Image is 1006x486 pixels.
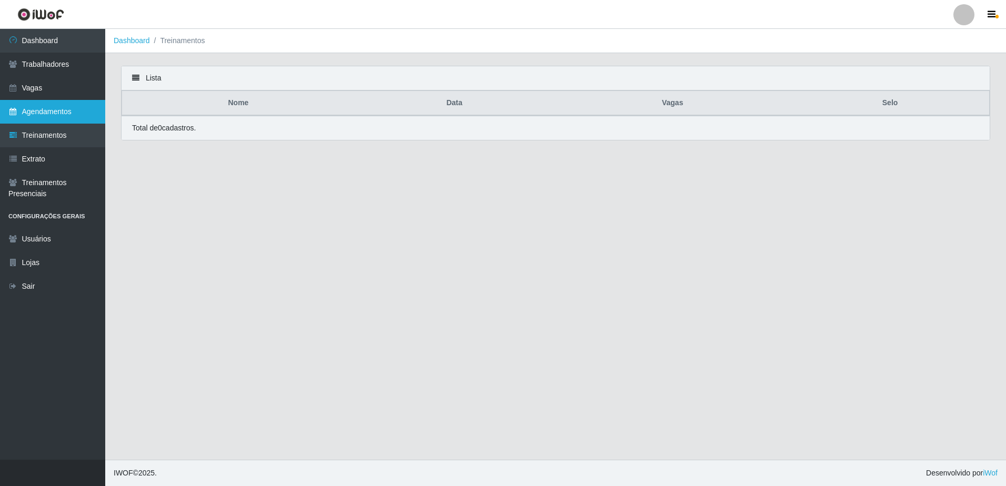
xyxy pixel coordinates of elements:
a: Dashboard [114,36,150,45]
th: Nome [122,91,355,116]
a: iWof [983,469,998,477]
span: IWOF [114,469,133,477]
th: Data [355,91,554,116]
img: CoreUI Logo [17,8,64,21]
nav: breadcrumb [105,29,1006,53]
span: © 2025 . [114,468,157,479]
th: Vagas [554,91,791,116]
div: Lista [122,66,990,90]
li: Treinamentos [150,35,205,46]
span: Desenvolvido por [926,468,998,479]
th: Selo [791,91,989,116]
p: Total de 0 cadastros. [132,123,196,134]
